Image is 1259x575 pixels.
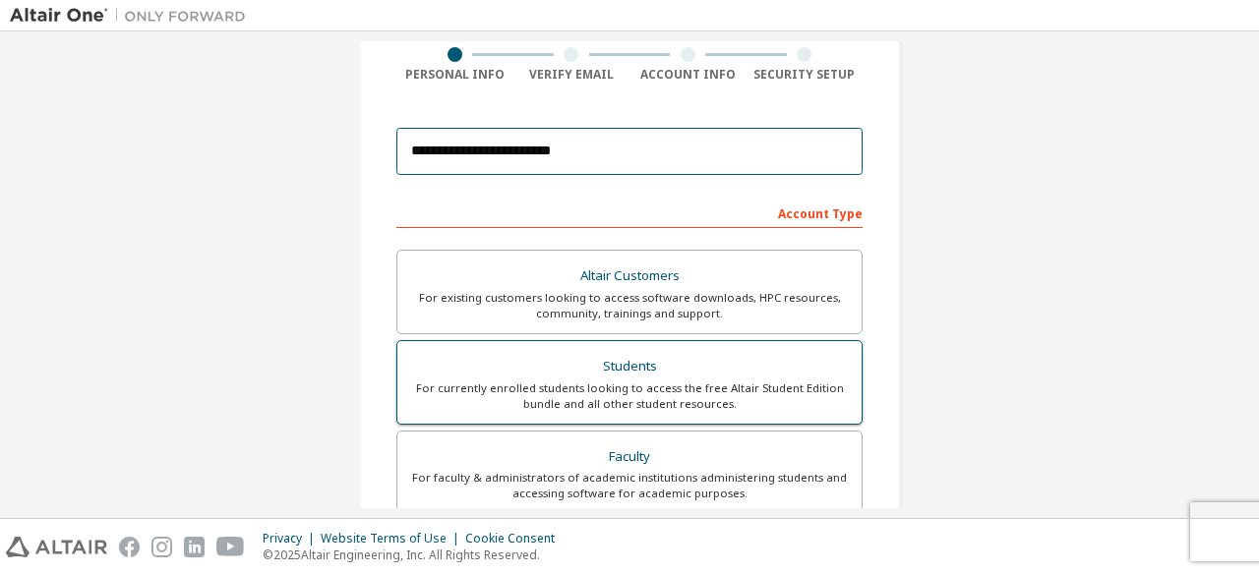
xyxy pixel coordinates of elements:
img: facebook.svg [119,537,140,557]
div: For existing customers looking to access software downloads, HPC resources, community, trainings ... [409,290,850,321]
div: Cookie Consent [465,531,567,546]
div: Account Info [629,67,747,83]
img: linkedin.svg [184,537,205,557]
div: Website Terms of Use [321,531,465,546]
div: Privacy [263,531,321,546]
div: Security Setup [747,67,864,83]
img: instagram.svg [151,537,172,557]
img: youtube.svg [216,537,245,557]
div: Account Type [396,197,863,228]
div: Students [409,353,850,380]
div: Altair Customers [409,262,850,290]
div: For faculty & administrators of academic institutions administering students and accessing softwa... [409,470,850,501]
div: Faculty [409,443,850,471]
img: altair_logo.svg [6,537,107,557]
div: Personal Info [396,67,513,83]
div: For currently enrolled students looking to access the free Altair Student Edition bundle and all ... [409,380,850,412]
p: © 2025 Altair Engineering, Inc. All Rights Reserved. [263,546,567,563]
img: Altair One [10,6,256,26]
div: Verify Email [513,67,630,83]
